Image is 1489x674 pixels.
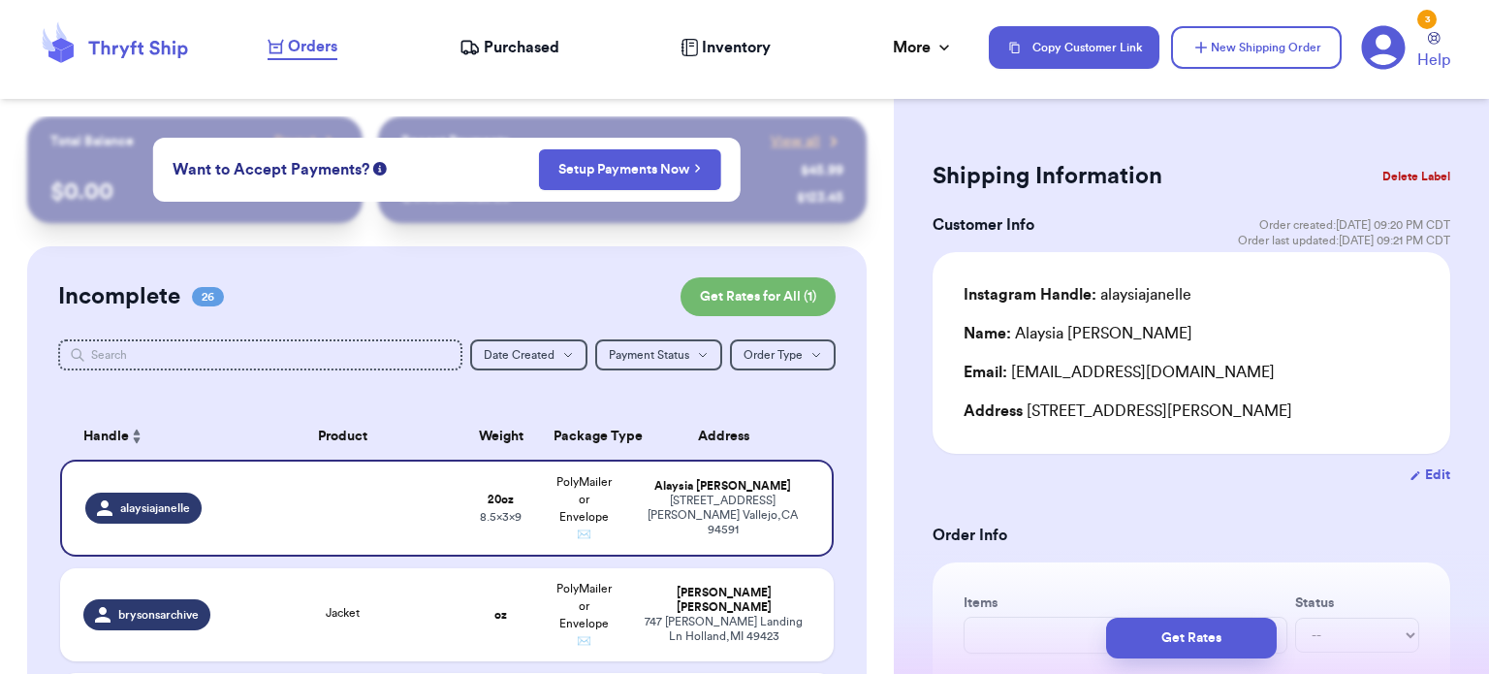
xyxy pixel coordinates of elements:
span: Handle [83,427,129,447]
a: Orders [268,35,337,60]
button: Edit [1410,465,1450,485]
a: Help [1417,32,1450,72]
label: Items [964,594,1287,613]
th: Package Type [542,413,625,460]
input: Search [58,339,462,370]
span: 8.5 x 3 x 9 [480,511,522,523]
span: alaysiajanelle [120,500,190,516]
div: [PERSON_NAME] [PERSON_NAME] [637,586,810,615]
button: Get Rates [1106,618,1277,658]
th: Weight [459,413,543,460]
span: brysonsarchive [118,607,199,623]
span: Payment Status [609,349,689,361]
p: $ 0.00 [50,177,340,208]
div: $ 45.99 [801,161,843,180]
strong: 20 oz [488,494,514,505]
button: Delete Label [1375,155,1458,198]
button: Setup Payments Now [538,149,721,190]
span: Help [1417,48,1450,72]
div: More [893,36,954,59]
a: 3 [1361,25,1406,70]
span: Jacket [326,607,360,619]
th: Address [625,413,834,460]
a: View all [771,132,843,151]
th: Product [226,413,459,460]
a: Setup Payments Now [558,160,701,179]
span: Payout [274,132,316,151]
span: Email: [964,365,1007,380]
button: New Shipping Order [1171,26,1342,69]
div: [STREET_ADDRESS][PERSON_NAME] [964,400,1419,423]
h2: Incomplete [58,281,180,312]
button: Get Rates for All (1) [681,277,836,316]
div: Alaysia [PERSON_NAME] [637,479,808,494]
span: Orders [288,35,337,58]
span: Purchased [484,36,559,59]
span: Inventory [702,36,771,59]
span: Instagram Handle: [964,287,1096,303]
button: Sort ascending [129,425,144,448]
span: Want to Accept Payments? [173,158,369,181]
div: Alaysia [PERSON_NAME] [964,322,1192,345]
div: 3 [1417,10,1437,29]
label: Status [1295,594,1419,613]
span: PolyMailer or Envelope ✉️ [556,583,612,647]
p: Total Balance [50,132,134,151]
p: Recent Payments [401,132,509,151]
button: Copy Customer Link [989,26,1159,69]
div: [STREET_ADDRESS][PERSON_NAME] Vallejo , CA 94591 [637,494,808,537]
a: Inventory [681,36,771,59]
span: Order Type [744,349,803,361]
span: Order last updated: [DATE] 09:21 PM CDT [1238,233,1450,248]
span: PolyMailer or Envelope ✉️ [556,476,612,540]
button: Payment Status [595,339,722,370]
div: 747 [PERSON_NAME] Landing Ln Holland , MI 49423 [637,615,810,644]
span: 26 [192,287,224,306]
h3: Order Info [933,524,1450,547]
div: alaysiajanelle [964,283,1191,306]
h2: Shipping Information [933,161,1162,192]
strong: oz [494,609,507,621]
div: $ 123.45 [797,188,843,208]
h3: Customer Info [933,213,1034,237]
div: [EMAIL_ADDRESS][DOMAIN_NAME] [964,361,1419,384]
button: Date Created [470,339,587,370]
span: Name: [964,326,1011,341]
a: Payout [274,132,339,151]
span: Order created: [DATE] 09:20 PM CDT [1259,217,1450,233]
span: View all [771,132,820,151]
span: Address [964,403,1023,419]
a: Purchased [459,36,559,59]
span: Date Created [484,349,554,361]
button: Order Type [730,339,836,370]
